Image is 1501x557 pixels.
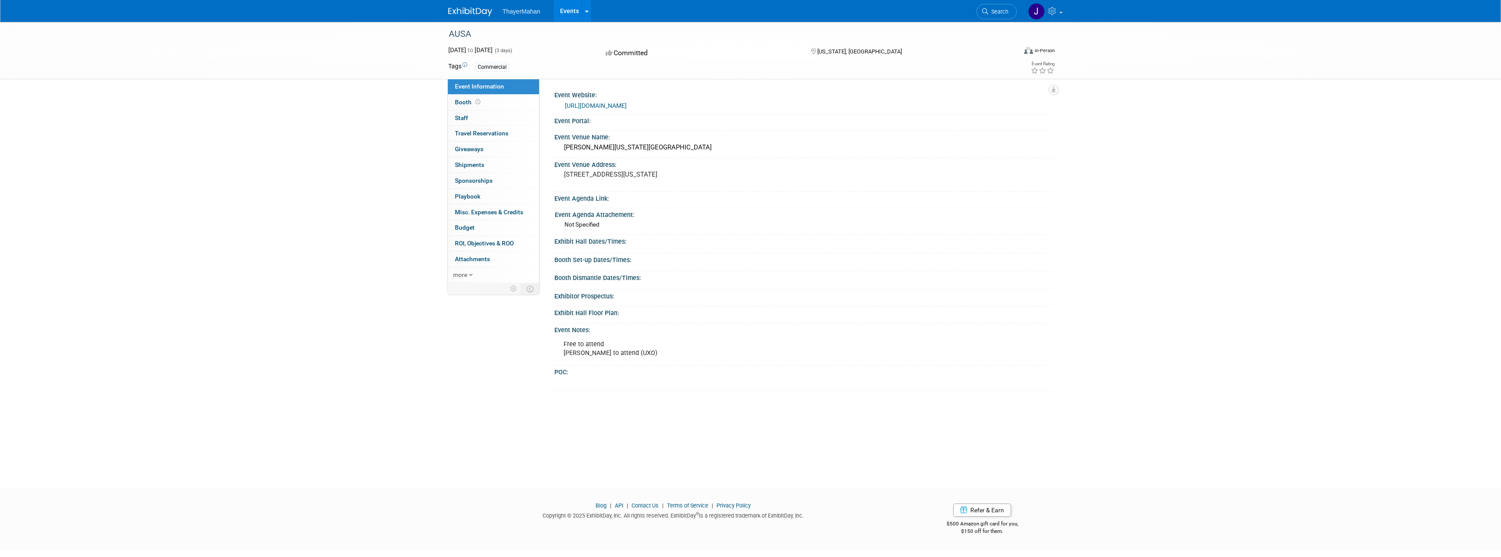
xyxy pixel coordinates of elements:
[717,502,751,509] a: Privacy Policy
[608,502,614,509] span: |
[446,26,1004,42] div: AUSA
[474,99,482,105] span: Booth not reserved yet
[1034,47,1055,54] div: In-Person
[554,235,1053,246] div: Exhibit Hall Dates/Times:
[448,252,539,267] a: Attachments
[448,110,539,126] a: Staff
[564,170,752,178] pre: [STREET_ADDRESS][US_STATE]
[455,177,493,184] span: Sponsorships
[455,99,482,106] span: Booth
[448,189,539,204] a: Playbook
[817,48,902,55] span: [US_STATE], [GEOGRAPHIC_DATA]
[448,126,539,141] a: Travel Reservations
[448,220,539,235] a: Budget
[965,46,1055,59] div: Event Format
[455,255,490,263] span: Attachments
[554,323,1053,334] div: Event Notes:
[475,63,509,72] div: Commercial
[603,46,797,61] div: Committed
[448,205,539,220] a: Misc. Expenses & Credits
[494,48,512,53] span: (3 days)
[455,114,468,121] span: Staff
[554,158,1053,169] div: Event Venue Address:
[554,290,1053,301] div: Exhibitor Prospectus:
[448,95,539,110] a: Booth
[988,8,1008,15] span: Search
[625,502,630,509] span: |
[953,504,1011,517] a: Refer & Earn
[455,83,504,90] span: Event Information
[455,145,483,153] span: Giveaways
[554,89,1053,99] div: Event Website:
[448,236,539,251] a: ROI, Objectives & ROO
[555,208,1049,219] div: Event Agenda Attachement:
[561,141,1047,154] div: [PERSON_NAME][US_STATE][GEOGRAPHIC_DATA]
[596,502,607,509] a: Blog
[557,336,956,362] div: Free to attend [PERSON_NAME] to attend (UXO)
[466,46,475,53] span: to
[554,192,1053,203] div: Event Agenda Link:
[615,502,623,509] a: API
[448,267,539,283] a: more
[448,142,539,157] a: Giveaways
[448,62,467,72] td: Tags
[710,502,715,509] span: |
[455,240,514,247] span: ROI, Objectives & ROO
[448,46,493,53] span: [DATE] [DATE]
[565,102,627,109] a: [URL][DOMAIN_NAME]
[554,306,1053,317] div: Exhibit Hall Floor Plan:
[448,510,899,520] div: Copyright © 2025 ExhibitDay, Inc. All rights reserved. ExhibitDay is a registered trademark of Ex...
[503,8,540,15] span: ThayerMahan
[521,283,539,294] td: Toggle Event Tabs
[554,114,1053,125] div: Event Portal:
[660,502,666,509] span: |
[554,365,1053,376] div: POC:
[667,502,708,509] a: Terms of Service
[448,157,539,173] a: Shipments
[453,271,467,278] span: more
[696,511,699,516] sup: ®
[455,130,508,137] span: Travel Reservations
[455,209,523,216] span: Misc. Expenses & Credits
[455,161,484,168] span: Shipments
[1031,62,1054,66] div: Event Rating
[632,502,659,509] a: Contact Us
[554,131,1053,142] div: Event Venue Name:
[912,514,1053,535] div: $500 Amazon gift card for you,
[455,193,480,200] span: Playbook
[1024,47,1033,54] img: Format-Inperson.png
[1028,3,1045,20] img: Jarrett Russell
[976,4,1017,19] a: Search
[554,271,1053,282] div: Booth Dismantle Dates/Times:
[506,283,522,294] td: Personalize Event Tab Strip
[448,7,492,16] img: ExhibitDay
[912,528,1053,535] div: $150 off for them.
[554,253,1053,264] div: Booth Set-up Dates/Times:
[448,79,539,94] a: Event Information
[455,224,475,231] span: Budget
[448,173,539,188] a: Sponsorships
[564,220,1046,229] div: Not Specified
